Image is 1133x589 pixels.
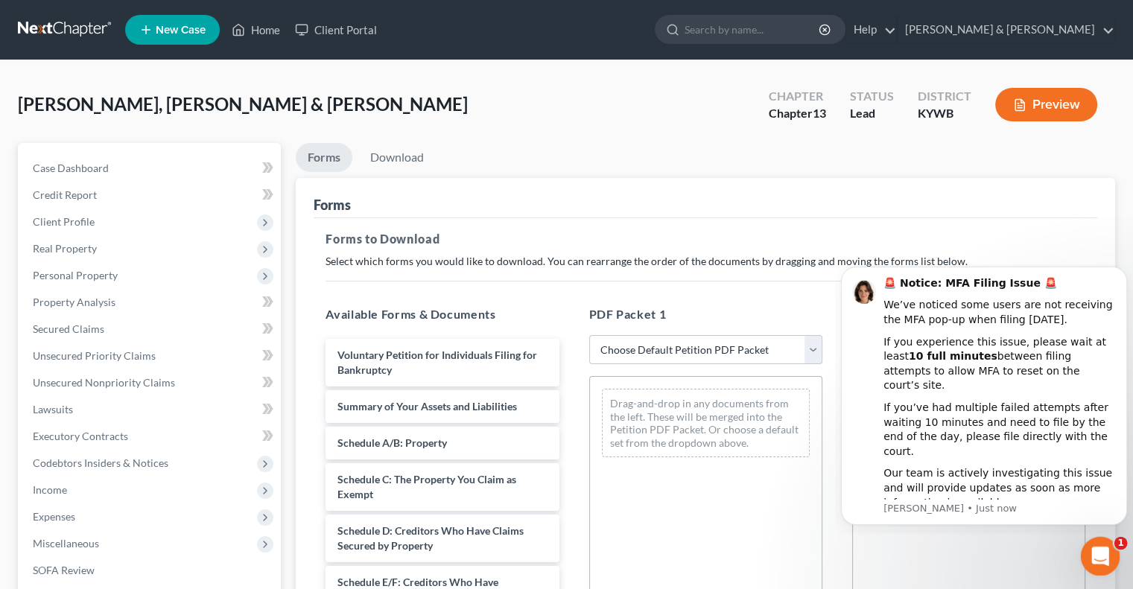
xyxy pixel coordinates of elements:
span: Unsecured Priority Claims [33,349,156,362]
iframe: Intercom notifications message [835,264,1133,534]
span: Expenses [33,510,75,523]
span: [PERSON_NAME], [PERSON_NAME] & [PERSON_NAME] [18,93,468,115]
span: Voluntary Petition for Individuals Filing for Bankruptcy [337,348,537,376]
a: Forms [296,143,352,172]
div: Drag-and-drop in any documents from the left. These will be merged into the Petition PDF Packet. ... [602,389,810,457]
span: Executory Contracts [33,430,128,442]
span: Unsecured Nonpriority Claims [33,376,175,389]
iframe: Intercom live chat [1081,537,1120,576]
span: Property Analysis [33,296,115,308]
a: Lawsuits [21,396,281,423]
span: Codebtors Insiders & Notices [33,456,168,469]
a: Client Portal [288,16,384,43]
span: Schedule C: The Property You Claim as Exempt [337,473,516,500]
a: Unsecured Priority Claims [21,343,281,369]
span: Secured Claims [33,322,104,335]
span: Case Dashboard [33,162,109,174]
a: Credit Report [21,182,281,208]
span: Personal Property [33,269,118,281]
span: Income [33,483,67,496]
div: Chapter [769,88,826,105]
a: Unsecured Nonpriority Claims [21,369,281,396]
a: Executory Contracts [21,423,281,450]
p: Select which forms you would like to download. You can rearrange the order of the documents by dr... [326,254,1085,269]
a: Download [358,143,436,172]
span: Miscellaneous [33,537,99,550]
span: 1 [1114,537,1128,550]
div: Lead [850,105,894,122]
div: Status [850,88,894,105]
span: New Case [156,25,206,36]
span: Lawsuits [33,403,73,416]
div: KYWB [918,105,971,122]
a: Secured Claims [21,316,281,343]
a: Case Dashboard [21,155,281,182]
a: Home [224,16,288,43]
button: Preview [995,88,1097,121]
span: 13 [813,106,826,120]
span: Schedule D: Creditors Who Have Claims Secured by Property [337,524,524,552]
a: SOFA Review [21,557,281,584]
input: Search by name... [685,16,821,43]
h5: Available Forms & Documents [326,305,559,323]
span: Real Property [33,242,97,255]
span: Client Profile [33,215,95,228]
span: Credit Report [33,188,97,201]
a: Help [846,16,896,43]
div: District [918,88,971,105]
div: Forms [314,196,351,214]
a: Property Analysis [21,289,281,316]
span: Summary of Your Assets and Liabilities [337,400,517,413]
a: [PERSON_NAME] & [PERSON_NAME] [898,16,1114,43]
div: Chapter [769,105,826,122]
h5: PDF Packet 1 [589,305,822,323]
span: Schedule A/B: Property [337,436,447,449]
h5: Forms to Download [326,230,1085,248]
span: SOFA Review [33,564,95,576]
